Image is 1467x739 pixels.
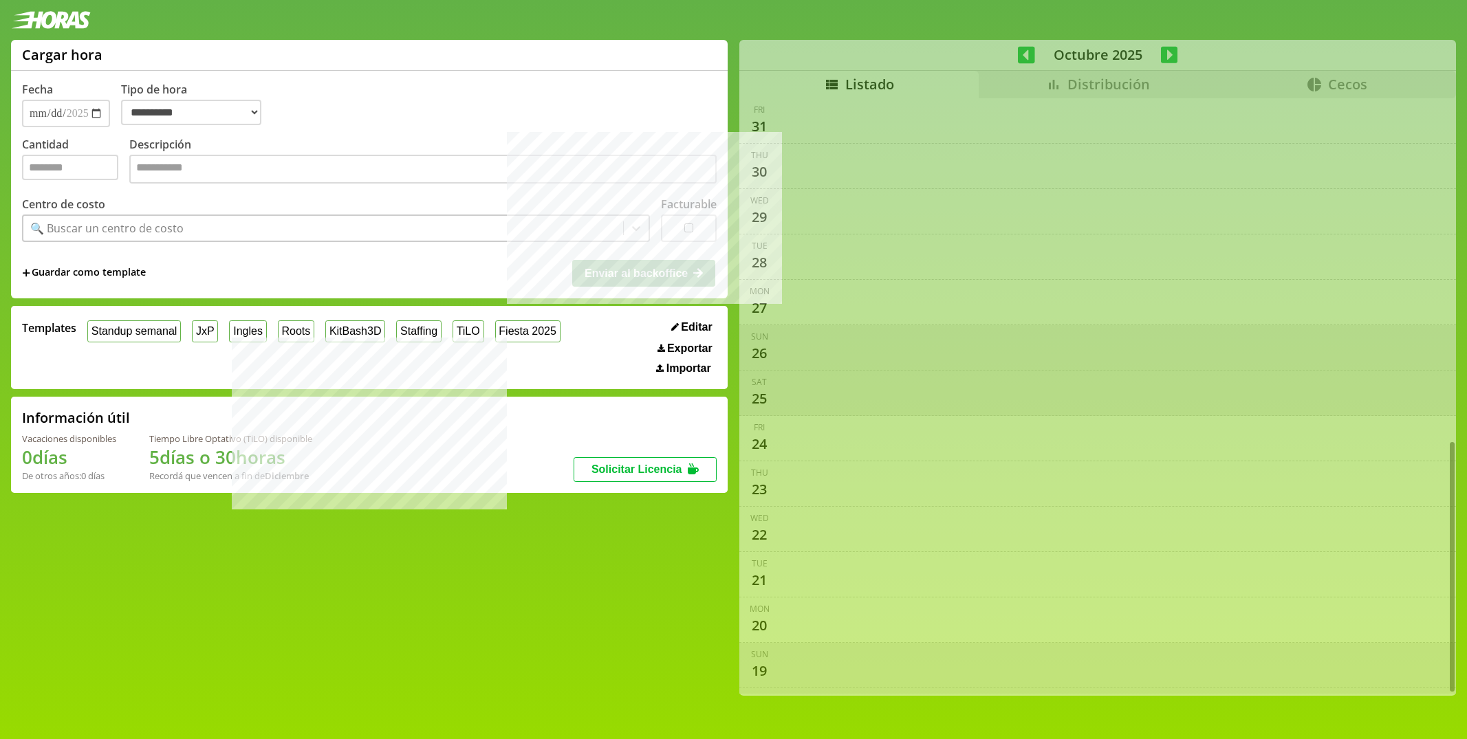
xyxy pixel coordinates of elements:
[121,100,261,125] select: Tipo de hora
[667,320,717,334] button: Editar
[149,470,312,482] div: Recordá que vencen a fin de
[278,320,314,342] button: Roots
[22,137,129,187] label: Cantidad
[129,137,717,187] label: Descripción
[653,342,717,355] button: Exportar
[574,457,717,482] button: Solicitar Licencia
[192,320,218,342] button: JxP
[87,320,181,342] button: Standup semanal
[666,362,711,375] span: Importar
[22,45,102,64] h1: Cargar hora
[22,265,146,280] span: +Guardar como template
[22,408,130,427] h2: Información útil
[495,320,561,342] button: Fiesta 2025
[121,82,272,127] label: Tipo de hora
[149,432,312,445] div: Tiempo Libre Optativo (TiLO) disponible
[22,470,116,482] div: De otros años: 0 días
[396,320,442,342] button: Staffing
[22,197,105,212] label: Centro de costo
[149,445,312,470] h1: 5 días o 30 horas
[30,221,184,236] div: 🔍 Buscar un centro de costo
[22,82,53,97] label: Fecha
[22,320,76,335] span: Templates
[22,432,116,445] div: Vacaciones disponibles
[22,445,116,470] h1: 0 días
[229,320,266,342] button: Ingles
[11,11,91,29] img: logotipo
[265,470,309,482] b: Diciembre
[667,342,713,355] span: Exportar
[661,197,717,212] label: Facturable
[22,265,30,280] span: +
[681,321,712,333] span: Editar
[129,155,717,184] textarea: Descripción
[325,320,385,342] button: KitBash3D
[591,463,682,475] span: Solicitar Licencia
[22,155,118,180] input: Cantidad
[453,320,484,342] button: TiLO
